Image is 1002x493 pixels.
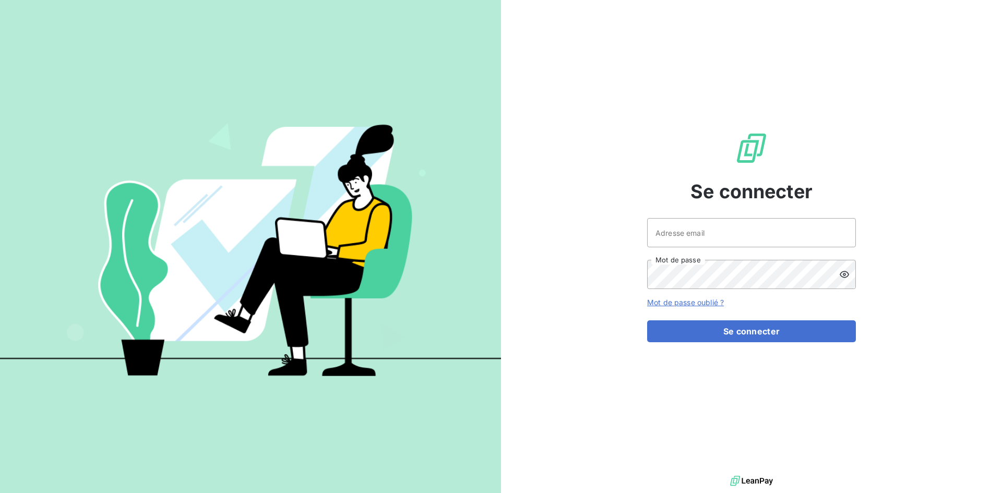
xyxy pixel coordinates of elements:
[647,320,856,342] button: Se connecter
[647,218,856,247] input: placeholder
[730,473,773,489] img: logo
[647,298,724,307] a: Mot de passe oublié ?
[690,177,813,206] span: Se connecter
[735,131,768,165] img: Logo LeanPay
